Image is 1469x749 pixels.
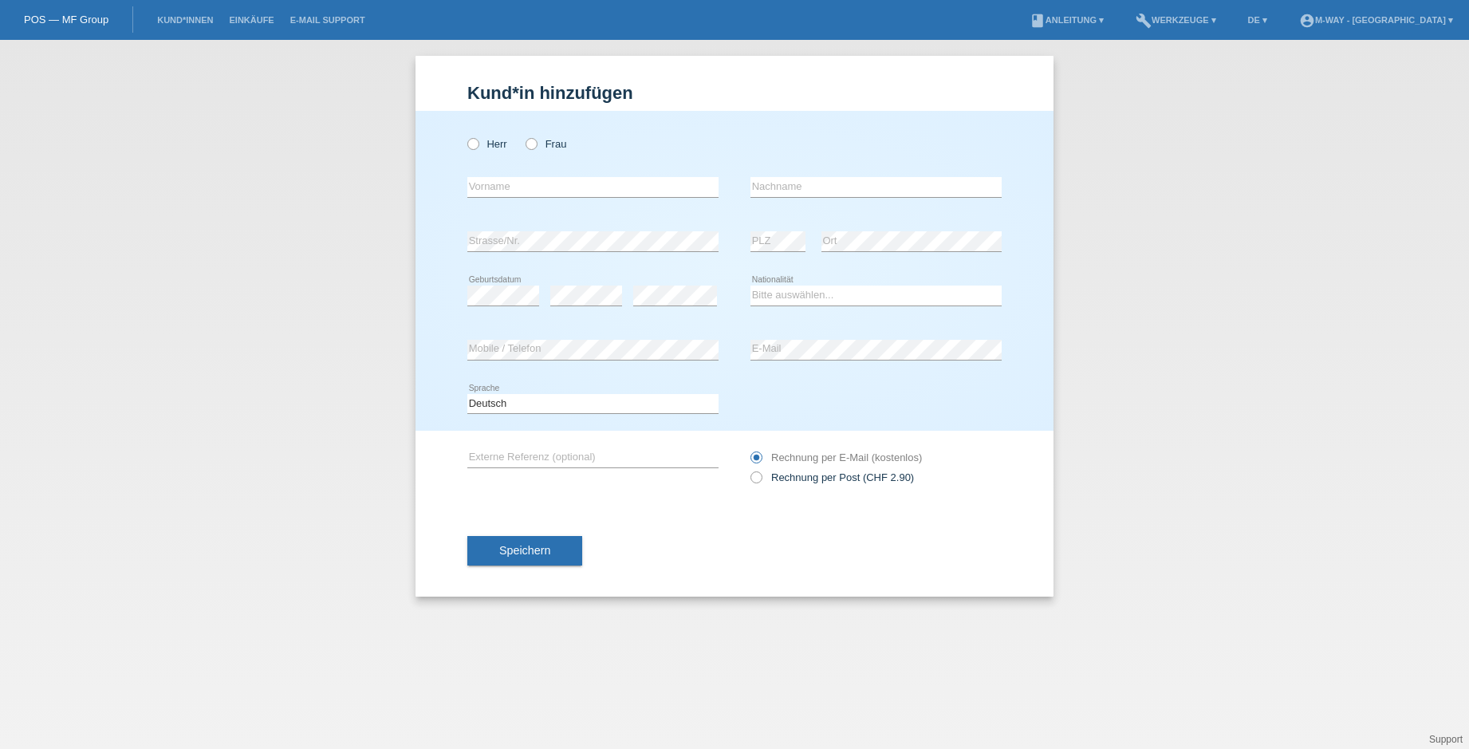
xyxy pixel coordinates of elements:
a: Support [1429,734,1463,745]
input: Rechnung per Post (CHF 2.90) [750,471,761,491]
label: Rechnung per E-Mail (kostenlos) [750,451,922,463]
label: Rechnung per Post (CHF 2.90) [750,471,914,483]
input: Frau [526,138,536,148]
i: account_circle [1299,13,1315,29]
label: Herr [467,138,507,150]
a: E-Mail Support [282,15,373,25]
a: buildWerkzeuge ▾ [1128,15,1224,25]
a: Kund*innen [149,15,221,25]
a: bookAnleitung ▾ [1022,15,1112,25]
label: Frau [526,138,566,150]
a: POS — MF Group [24,14,108,26]
span: Speichern [499,544,550,557]
i: build [1136,13,1152,29]
a: DE ▾ [1240,15,1275,25]
input: Herr [467,138,478,148]
a: account_circlem-way - [GEOGRAPHIC_DATA] ▾ [1291,15,1461,25]
i: book [1030,13,1046,29]
h1: Kund*in hinzufügen [467,83,1002,103]
a: Einkäufe [221,15,282,25]
button: Speichern [467,536,582,566]
input: Rechnung per E-Mail (kostenlos) [750,451,761,471]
